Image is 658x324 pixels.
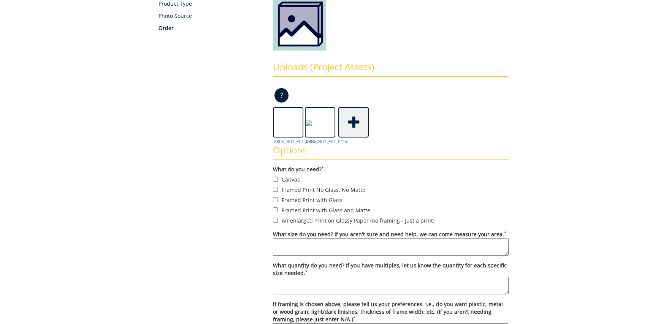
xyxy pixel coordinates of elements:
[273,187,278,192] input: Framed Print No Glass, No Matte
[159,12,262,20] p: Photo Source
[159,24,262,32] p: Order
[273,206,509,214] label: Framed Print with Glass and Matte
[273,262,509,294] label: What quantity do you need? If you have multiples, let us know the quantity for each specific size...
[273,231,509,256] label: What size do you need? If you aren't sure and need help, we can come measure your area.
[273,145,509,160] h3: Options
[273,196,509,204] label: Framed Print with Glass
[273,218,278,223] input: An enlarged Print on Glossy Paper (no framing - just a print)
[273,238,509,256] textarea: What size do you need? If you aren't sure and need help, we can come measure your area.*
[273,216,509,224] label: An enlarged Print on Glossy Paper (no framing - just a print)
[273,166,509,173] label: What do you need?
[306,120,312,126] img: 0806_b01_f01_019a-68efdcb6c68e42.23884570.tiff
[273,177,278,182] input: Canvas
[274,88,289,103] p: ?
[273,175,509,183] label: Canvas
[273,197,278,202] input: Framed Print with Glass
[273,277,509,294] textarea: What quantity do you need? If you have multiples, let us know the quantity for each specific size...
[273,207,278,212] input: Framed Print with Glass and Matte
[273,185,509,194] label: Framed Print No Glass, No Matte
[273,62,509,76] h3: Uploads (Project Assets)
[274,120,280,126] img: 0806_b01_f01_023a-68efdccb558081.40515689.tiff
